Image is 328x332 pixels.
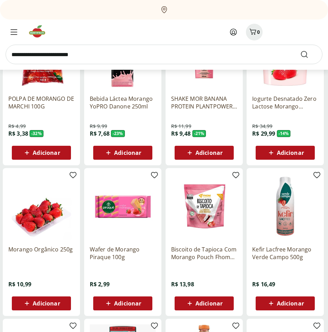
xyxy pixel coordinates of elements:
[300,50,317,59] button: Submit Search
[90,130,110,137] span: R$ 7,68
[8,280,31,288] span: R$ 10,99
[8,95,74,110] a: POLPA DE MORANGO DE MARCHI 100G
[28,24,51,38] img: Hortifruti
[195,301,223,306] span: Adicionar
[33,301,60,306] span: Adicionar
[171,123,191,130] span: R$ 11,99
[246,24,263,40] button: Carrinho
[277,130,291,137] span: - 14 %
[93,146,152,160] button: Adicionar
[252,123,272,130] span: R$ 34,99
[175,146,234,160] button: Adicionar
[256,146,315,160] button: Adicionar
[192,130,206,137] span: - 21 %
[90,280,110,288] span: R$ 2,99
[6,24,22,40] button: Menu
[171,130,191,137] span: R$ 9,48
[252,280,275,288] span: R$ 16,49
[6,45,322,64] input: search
[90,95,156,110] a: Bebida Láctea Morango YoPRO Danone 250ml
[175,296,234,310] button: Adicionar
[171,246,237,261] a: Biscoito de Tapioca Com Morango Pouch Fhom 60g
[93,296,152,310] button: Adicionar
[277,150,304,156] span: Adicionar
[8,130,28,137] span: R$ 3,38
[277,301,304,306] span: Adicionar
[90,174,156,240] img: Wafer de Morango Piraque 100g
[171,95,237,110] a: SHAKE MOR BANANA PROTEIN PLANTPOWER 15G
[33,150,60,156] span: Adicionar
[90,123,107,130] span: R$ 9,99
[8,246,74,261] a: Morango Orgânico 250g
[30,130,43,137] span: - 32 %
[114,150,141,156] span: Adicionar
[256,296,315,310] button: Adicionar
[12,146,71,160] button: Adicionar
[171,280,194,288] span: R$ 13,98
[12,296,71,310] button: Adicionar
[252,130,275,137] span: R$ 29,99
[252,174,318,240] img: Kefir Lacfree Morango Verde Campo 500g
[111,130,125,137] span: - 23 %
[90,246,156,261] a: Wafer de Morango Piraque 100g
[195,150,223,156] span: Adicionar
[252,95,318,110] a: Iogurte Desnatado Zero Lactose Morango Yorgus 500g
[8,123,26,130] span: R$ 4,99
[8,174,74,240] img: Morango Orgânico 250g
[171,174,237,240] img: Biscoito de Tapioca Com Morango Pouch Fhom 60g
[252,246,318,261] a: Kefir Lacfree Morango Verde Campo 500g
[114,301,141,306] span: Adicionar
[257,29,260,35] span: 0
